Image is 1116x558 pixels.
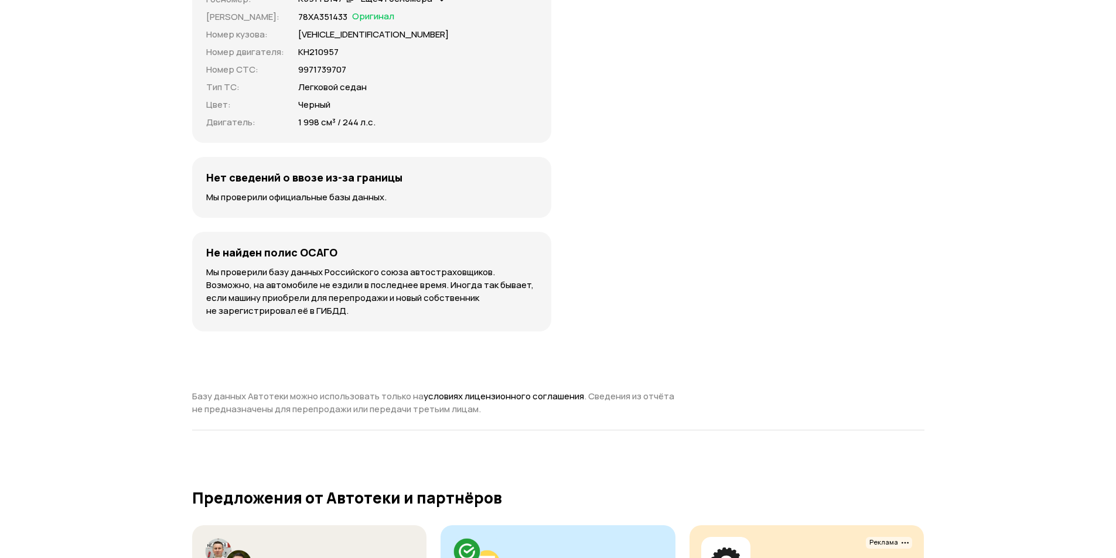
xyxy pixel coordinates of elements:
[206,81,284,94] p: Тип ТС :
[206,28,284,41] p: Номер кузова :
[424,390,584,402] a: условиях лицензионного соглашения
[206,266,537,317] p: Мы проверили базу данных Российского союза автостраховщиков. Возможно, на автомобиле не ездили в ...
[192,390,684,416] p: Базу данных Автотеки можно использовать только на . Сведения из отчёта не предназначены для переп...
[206,46,284,59] p: Номер двигателя :
[206,63,284,76] p: Номер СТС :
[206,116,284,129] p: Двигатель :
[298,11,347,23] p: 78ХА351433
[192,489,924,506] h2: Предложения от Автотеки и партнёров
[352,11,394,23] span: Оригинал
[298,63,346,76] p: 9971739707
[866,537,912,549] span: Реклама
[298,81,367,94] p: Легковой седан
[298,46,339,59] p: КН210957
[298,116,376,129] p: 1 998 см³ / 244 л.с.
[206,246,337,259] h4: Не найден полис ОСАГО
[206,171,402,184] h4: Нет сведений о ввозе из-за границы
[298,98,330,111] p: Черный
[298,28,449,41] p: [VEHICLE_IDENTIFICATION_NUMBER]
[206,11,284,23] p: [PERSON_NAME] :
[869,538,898,547] span: Реклама
[206,98,284,111] p: Цвет :
[206,191,537,204] p: Мы проверили официальные базы данных.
